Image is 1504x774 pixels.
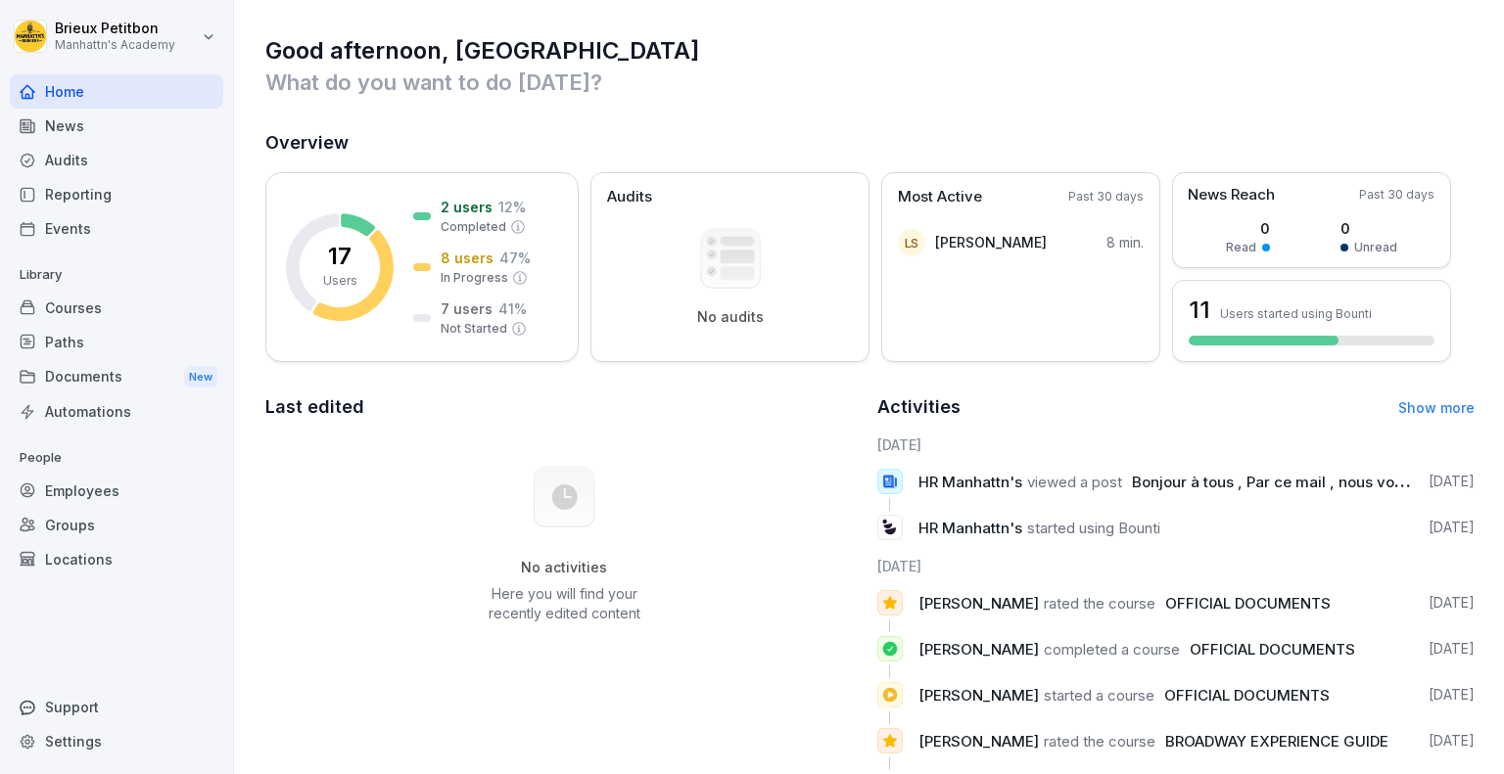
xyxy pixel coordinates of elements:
span: HR Manhattn's [918,519,1022,537]
p: 2 users [441,197,493,217]
div: New [184,366,217,388]
p: No audits [697,308,764,326]
span: rated the course [1044,732,1155,751]
a: Show more [1398,399,1475,416]
span: OFFICIAL DOCUMENTS [1164,686,1330,705]
a: Events [10,211,223,246]
p: Audits [607,186,652,208]
a: Paths [10,325,223,359]
a: Reporting [10,177,223,211]
span: OFFICIAL DOCUMENTS [1165,594,1331,613]
span: HR Manhattn's [918,473,1022,491]
p: Library [10,259,223,291]
p: Brieux Petitbon [55,21,175,37]
p: Users [323,272,357,290]
p: Past 30 days [1068,188,1144,205]
span: [PERSON_NAME] [918,686,1039,705]
p: [DATE] [1429,731,1475,751]
span: started a course [1044,686,1154,705]
p: What do you want to do [DATE]? [265,67,1475,98]
p: [DATE] [1429,639,1475,659]
p: News Reach [1188,184,1275,206]
a: News [10,109,223,143]
p: Here you will find your recently edited content [465,584,663,623]
span: rated the course [1044,594,1155,613]
h2: Last edited [265,393,864,421]
span: [PERSON_NAME] [918,594,1039,613]
p: Not Started [441,320,507,338]
a: Locations [10,542,223,576]
p: Past 30 days [1359,186,1434,204]
a: Courses [10,291,223,325]
a: Audits [10,143,223,177]
p: [DATE] [1429,685,1475,705]
p: 8 users [441,248,493,268]
p: Completed [441,218,506,236]
p: 17 [328,245,352,268]
h5: No activities [465,559,663,576]
p: 0 [1226,218,1270,239]
h1: Good afternoon, [GEOGRAPHIC_DATA] [265,35,1475,67]
span: OFFICIAL DOCUMENTS [1190,640,1355,659]
p: 7 users [441,298,493,319]
h6: [DATE] [877,556,1476,576]
p: Read [1226,239,1256,256]
p: 41 % [498,298,527,319]
p: [DATE] [1429,472,1475,491]
p: In Progress [441,269,508,287]
span: started using Bounti [1027,519,1160,537]
a: Employees [10,474,223,508]
span: [PERSON_NAME] [918,640,1039,659]
p: [DATE] [1429,518,1475,537]
span: [PERSON_NAME] [918,732,1039,751]
p: [DATE] [1429,593,1475,613]
span: viewed a post [1027,473,1122,491]
a: Automations [10,394,223,429]
span: completed a course [1044,640,1180,659]
a: Settings [10,724,223,758]
p: People [10,442,223,474]
p: [PERSON_NAME] [935,232,1047,252]
p: 0 [1340,218,1397,239]
p: 47 % [499,248,531,268]
p: 12 % [498,197,526,217]
h2: Activities [877,393,961,421]
a: Home [10,74,223,109]
p: 8 min. [1106,232,1144,252]
p: Most Active [898,186,982,208]
p: Users started using Bounti [1220,306,1372,321]
div: Support [10,690,223,724]
span: BROADWAY EXPERIENCE GUIDE [1165,732,1388,751]
h2: Overview [265,129,1475,157]
a: DocumentsNew [10,359,223,395]
p: Unread [1354,239,1397,256]
div: LS [898,229,925,256]
div: Documents [10,359,223,395]
a: Groups [10,508,223,542]
p: Manhattn's Academy [55,38,175,52]
h3: 11 [1189,294,1210,327]
h6: [DATE] [877,434,1476,455]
